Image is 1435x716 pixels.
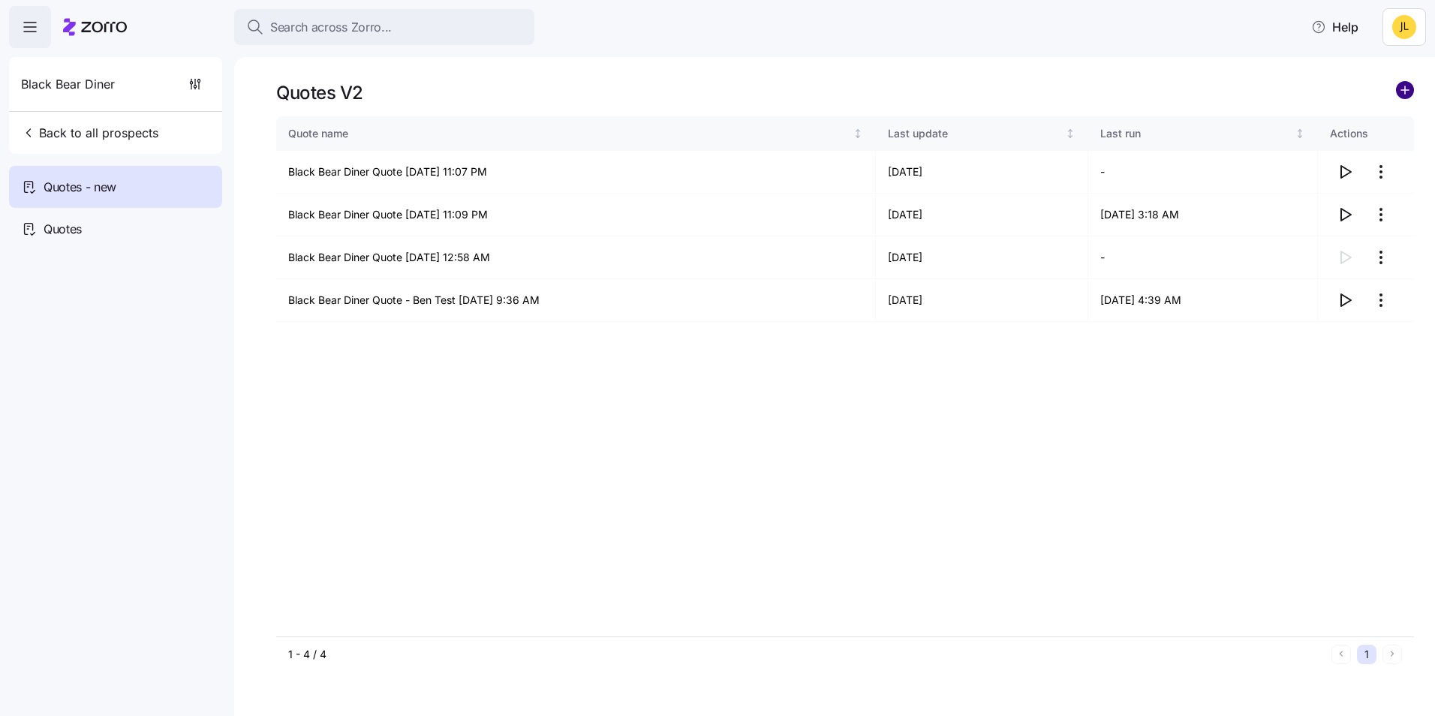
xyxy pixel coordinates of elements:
div: Quote name [288,125,850,142]
div: 1 - 4 / 4 [288,647,1325,662]
td: Black Bear Diner Quote [DATE] 12:58 AM [276,236,876,279]
span: Search across Zorro... [270,18,392,37]
div: Not sorted [1065,128,1075,139]
a: Quotes [9,208,222,250]
th: Last updateNot sorted [876,116,1088,151]
td: [DATE] [876,279,1088,322]
div: Actions [1330,125,1402,142]
td: - [1088,236,1318,279]
img: 4bbb7b38fb27464b0c02eb484b724bf2 [1392,15,1416,39]
svg: add icon [1396,81,1414,99]
span: Help [1311,18,1358,36]
a: add icon [1396,81,1414,104]
div: Not sorted [1295,128,1305,139]
th: Quote nameNot sorted [276,116,876,151]
td: Black Bear Diner Quote [DATE] 11:07 PM [276,151,876,194]
span: Back to all prospects [21,124,158,142]
a: Quotes - new [9,166,222,208]
h1: Quotes V2 [276,81,363,104]
td: [DATE] [876,236,1088,279]
td: Black Bear Diner Quote - Ben Test [DATE] 9:36 AM [276,279,876,322]
div: Last update [888,125,1063,142]
span: Black Bear Diner [21,75,115,94]
td: [DATE] 3:18 AM [1088,194,1318,236]
td: [DATE] 4:39 AM [1088,279,1318,322]
th: Last runNot sorted [1088,116,1318,151]
td: - [1088,151,1318,194]
td: [DATE] [876,151,1088,194]
button: 1 [1357,645,1376,664]
span: Quotes [44,220,82,239]
div: Last run [1100,125,1292,142]
span: Quotes - new [44,178,116,197]
button: Next page [1382,645,1402,664]
td: [DATE] [876,194,1088,236]
button: Back to all prospects [15,118,164,148]
td: Black Bear Diner Quote [DATE] 11:09 PM [276,194,876,236]
button: Previous page [1331,645,1351,664]
button: Help [1299,12,1370,42]
button: Search across Zorro... [234,9,534,45]
div: Not sorted [853,128,863,139]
